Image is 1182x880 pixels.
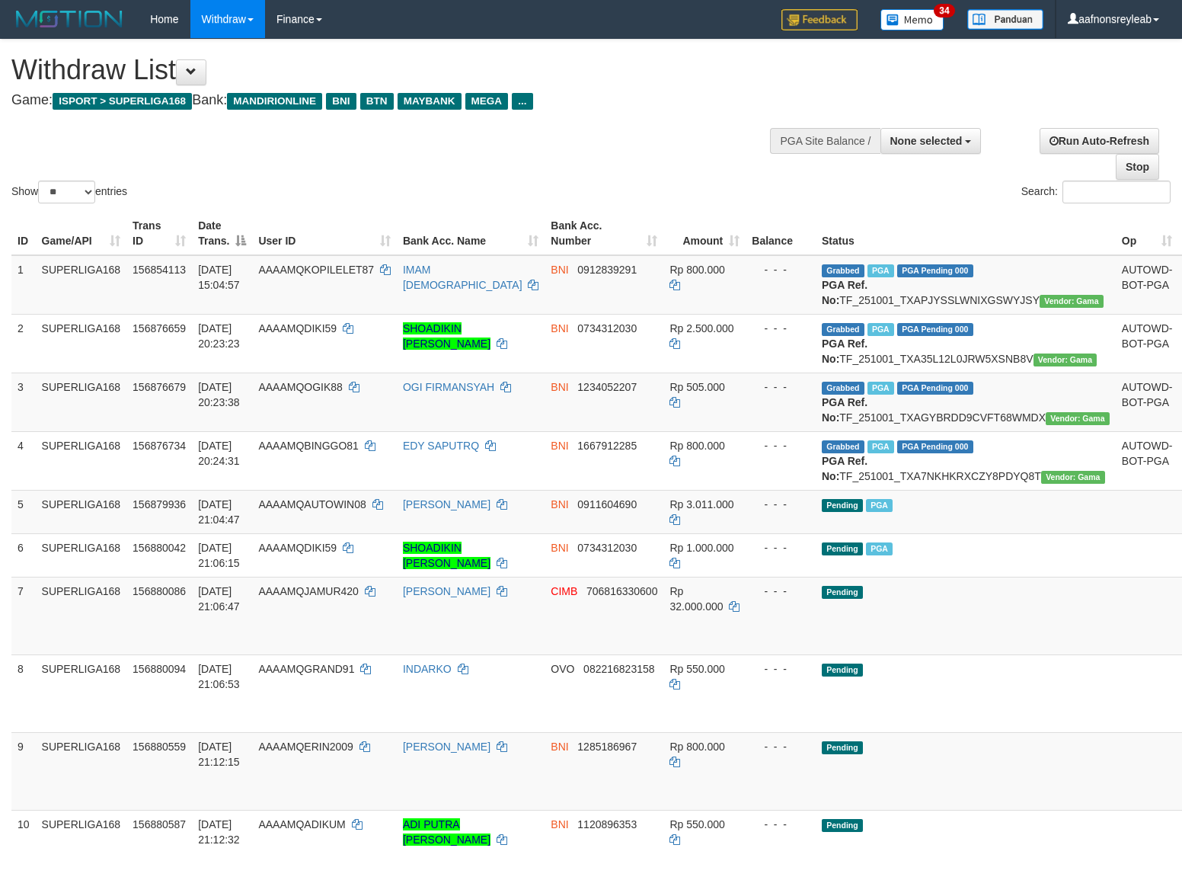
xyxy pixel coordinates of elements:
a: IMAM [DEMOGRAPHIC_DATA] [403,264,522,291]
a: ADI PUTRA [PERSON_NAME] [403,818,490,846]
span: Copy 0912839291 to clipboard [577,264,637,276]
th: Bank Acc. Number: activate to sort column ascending [545,212,663,255]
span: AAAAMQOGIK88 [258,381,342,393]
span: Copy 1120896353 to clipboard [577,818,637,830]
span: Grabbed [822,264,864,277]
span: Copy 082216823158 to clipboard [583,663,654,675]
a: OGI FIRMANSYAH [403,381,494,393]
th: Date Trans.: activate to sort column descending [192,212,252,255]
span: Vendor URL: https://trx31.1velocity.biz [1033,354,1097,366]
span: AAAAMQADIKUM [258,818,345,830]
td: SUPERLIGA168 [36,577,127,654]
td: SUPERLIGA168 [36,373,127,431]
span: 156879936 [133,498,186,510]
span: Marked by aafchhiseyha [867,264,894,277]
span: BNI [551,498,568,510]
th: User ID: activate to sort column ascending [252,212,397,255]
div: - - - [752,262,810,277]
span: Copy 1234052207 to clipboard [577,381,637,393]
span: PGA Pending [897,440,973,453]
img: Button%20Memo.svg [880,9,944,30]
span: [DATE] 20:23:38 [198,381,240,408]
input: Search: [1062,181,1171,203]
span: [DATE] 20:23:23 [198,322,240,350]
span: BNI [551,741,568,753]
span: BTN [360,93,394,110]
td: 1 [11,255,36,315]
th: Bank Acc. Name: activate to sort column ascending [397,212,545,255]
span: 156876734 [133,440,186,452]
span: AAAAMQKOPILELET87 [258,264,374,276]
td: 9 [11,732,36,810]
span: 156880559 [133,741,186,753]
b: PGA Ref. No: [822,455,867,482]
span: Marked by aafphoenmanit [866,542,893,555]
span: Rp 505.000 [669,381,724,393]
td: AUTOWD-BOT-PGA [1116,373,1179,431]
th: Status [816,212,1116,255]
div: - - - [752,497,810,512]
span: ISPORT > SUPERLIGA168 [53,93,192,110]
img: Feedback.jpg [781,9,858,30]
span: 156880587 [133,818,186,830]
h4: Game: Bank: [11,93,773,108]
span: AAAAMQERIN2009 [258,741,353,753]
span: Rp 550.000 [669,818,724,830]
td: SUPERLIGA168 [36,314,127,373]
span: AAAAMQDIKI59 [258,322,337,334]
span: 156880086 [133,585,186,597]
img: panduan.png [967,9,1043,30]
td: 5 [11,490,36,533]
span: Vendor URL: https://trx31.1velocity.biz [1040,295,1104,308]
span: Pending [822,499,863,512]
span: AAAAMQDIKI59 [258,542,337,554]
span: Copy 706816330600 to clipboard [586,585,657,597]
span: Rp 1.000.000 [669,542,733,554]
span: MEGA [465,93,509,110]
span: Pending [822,542,863,555]
span: [DATE] 21:04:47 [198,498,240,526]
span: BNI [551,381,568,393]
td: TF_251001_TXAPJYSSLWNIXGSWYJSY [816,255,1116,315]
td: 4 [11,431,36,490]
td: AUTOWD-BOT-PGA [1116,314,1179,373]
a: INDARKO [403,663,452,675]
span: Copy 1667912285 to clipboard [577,440,637,452]
span: PGA Pending [897,264,973,277]
td: TF_251001_TXA7NKHKRXCZY8PDYQ8T [816,431,1116,490]
span: Copy 0734312030 to clipboard [577,542,637,554]
span: Pending [822,819,863,832]
span: [DATE] 21:06:15 [198,542,240,569]
span: Marked by aafsoycanthlai [867,382,894,395]
span: Vendor URL: https://trx31.1velocity.biz [1046,412,1110,425]
span: BNI [551,542,568,554]
span: None selected [890,135,963,147]
span: OVO [551,663,574,675]
span: 156880042 [133,542,186,554]
td: AUTOWD-BOT-PGA [1116,431,1179,490]
span: Pending [822,586,863,599]
span: 156854113 [133,264,186,276]
b: PGA Ref. No: [822,279,867,306]
div: - - - [752,540,810,555]
th: Balance [746,212,816,255]
span: AAAAMQJAMUR420 [258,585,358,597]
div: - - - [752,661,810,677]
span: [DATE] 21:12:15 [198,741,240,768]
span: 34 [934,4,954,18]
span: AAAAMQBINGGO81 [258,440,358,452]
span: 156876679 [133,381,186,393]
span: Marked by aafsoycanthlai [867,323,894,336]
span: AAAAMQAUTOWIN08 [258,498,366,510]
span: BNI [551,322,568,334]
div: - - - [752,321,810,336]
a: Run Auto-Refresh [1040,128,1159,154]
th: Amount: activate to sort column ascending [663,212,746,255]
span: Vendor URL: https://trx31.1velocity.biz [1041,471,1105,484]
a: [PERSON_NAME] [403,741,490,753]
th: ID [11,212,36,255]
td: 3 [11,373,36,431]
span: ... [512,93,532,110]
td: TF_251001_TXAGYBRDD9CVFT68WMDX [816,373,1116,431]
th: Trans ID: activate to sort column ascending [126,212,192,255]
